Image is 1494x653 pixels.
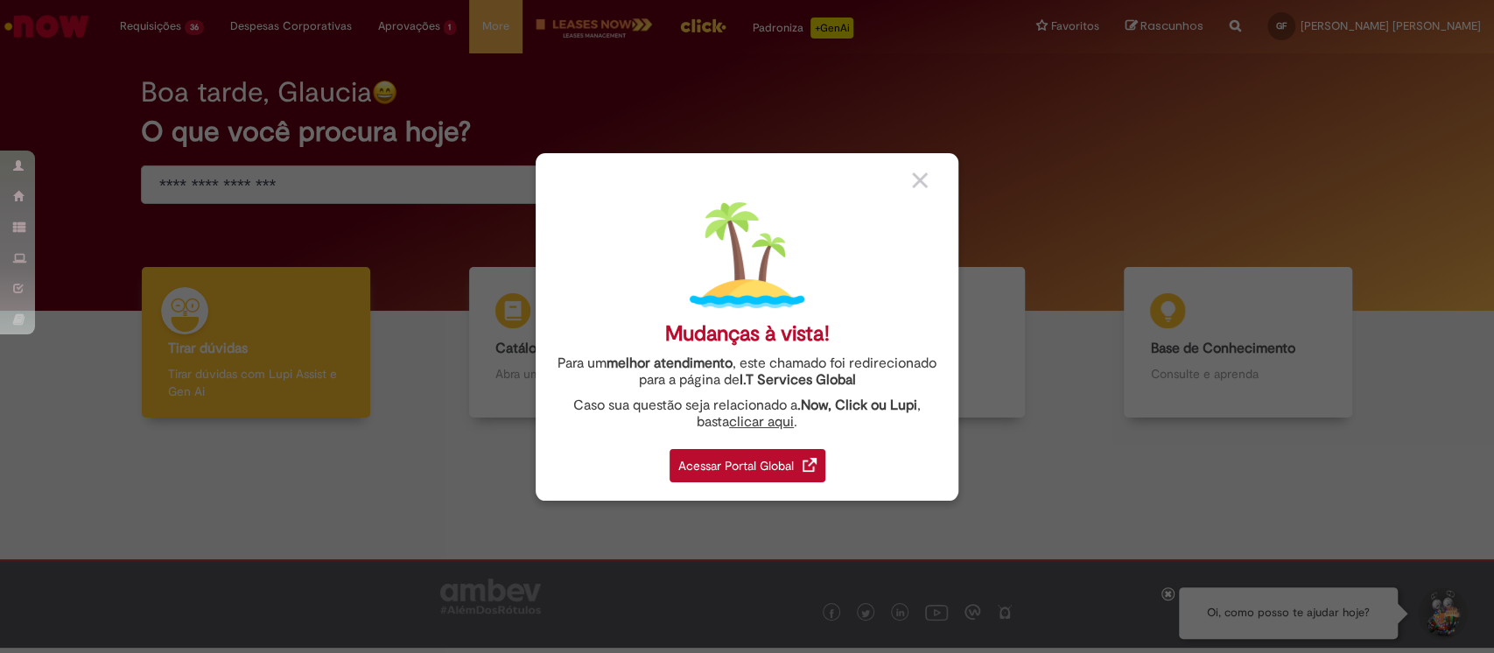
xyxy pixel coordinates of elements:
a: I.T Services Global [740,362,856,389]
img: island.png [690,198,804,312]
strong: melhor atendimento [607,355,733,372]
div: Mudanças à vista! [665,321,830,347]
a: Acessar Portal Global [670,439,825,482]
img: redirect_link.png [803,458,817,472]
strong: .Now, Click ou Lupi [797,397,917,414]
div: Para um , este chamado foi redirecionado para a página de [549,355,945,389]
div: Acessar Portal Global [670,449,825,482]
img: close_button_grey.png [912,172,928,188]
div: Caso sua questão seja relacionado a , basta . [549,397,945,431]
a: clicar aqui [729,404,794,431]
